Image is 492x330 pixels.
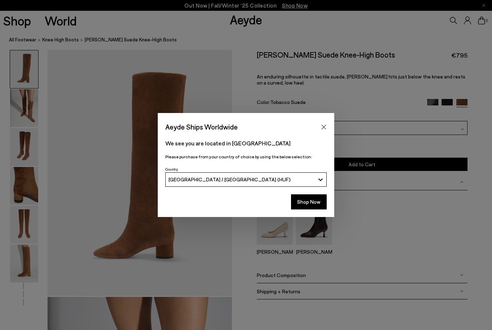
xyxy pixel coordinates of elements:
[291,194,327,209] button: Shop Now
[165,121,238,133] span: Aeyde Ships Worldwide
[165,139,327,148] p: We see you are located in [GEOGRAPHIC_DATA]
[169,176,291,182] span: [GEOGRAPHIC_DATA] / [GEOGRAPHIC_DATA] (HUF)
[165,153,327,160] p: Please purchase from your country of choice by using the below selection:
[318,122,329,132] button: Close
[165,167,178,171] span: Country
